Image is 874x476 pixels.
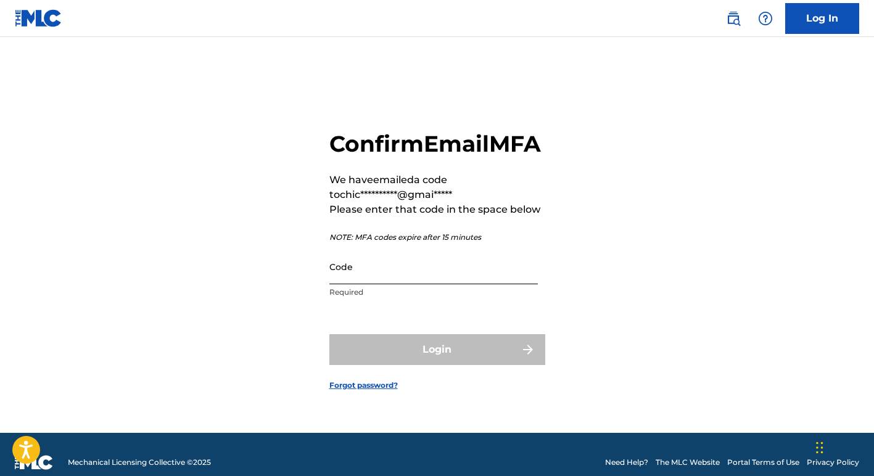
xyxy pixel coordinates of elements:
iframe: Chat Widget [812,417,874,476]
a: Need Help? [605,457,648,468]
a: The MLC Website [656,457,720,468]
div: Drag [816,429,823,466]
p: NOTE: MFA codes expire after 15 minutes [329,232,545,243]
h2: Confirm Email MFA [329,130,545,158]
p: Required [329,287,538,298]
a: Log In [785,3,859,34]
a: Forgot password? [329,380,398,391]
a: Privacy Policy [807,457,859,468]
a: Public Search [721,6,746,31]
span: Mechanical Licensing Collective © 2025 [68,457,211,468]
div: Help [753,6,778,31]
img: help [758,11,773,26]
img: logo [15,455,53,470]
a: Portal Terms of Use [727,457,799,468]
img: MLC Logo [15,9,62,27]
p: Please enter that code in the space below [329,202,545,217]
img: search [726,11,741,26]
